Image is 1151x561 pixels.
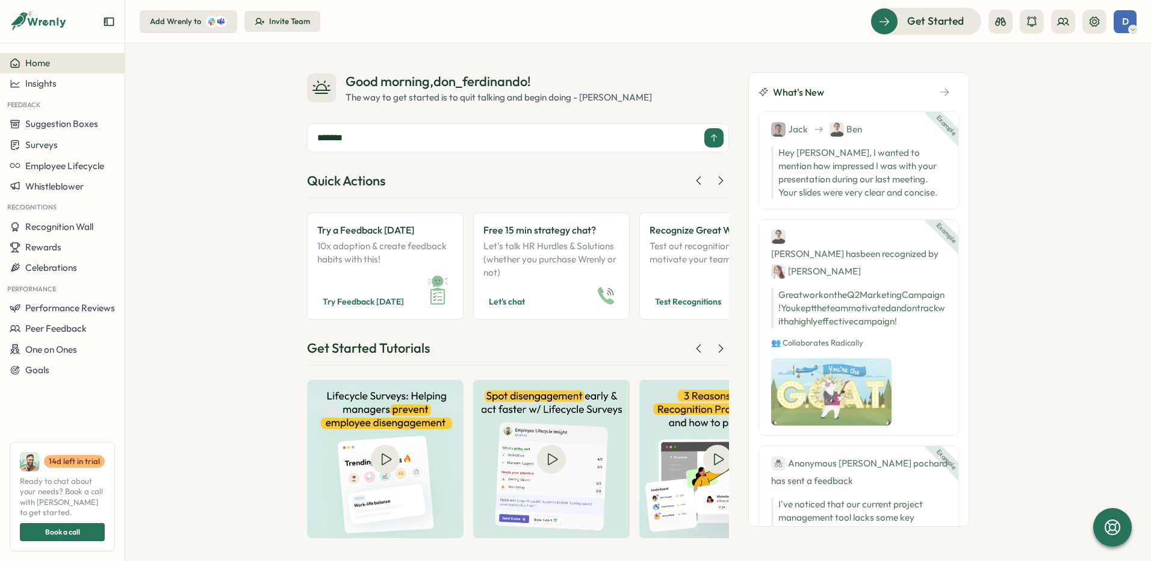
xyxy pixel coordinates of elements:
[317,223,453,238] p: Try a Feedback [DATE]
[771,122,808,137] div: Jack
[771,338,946,349] p: 👥 Collaborates Radically
[639,212,796,320] a: Recognize Great Work!Test out recognitions that motivate your team.Test Recognitions
[20,523,105,541] button: Book a call
[650,294,727,309] button: Test Recognitions
[907,13,964,29] span: Get Started
[269,16,310,27] div: Invite Team
[25,262,77,273] span: Celebrations
[44,455,105,468] a: 14d left in trial
[771,456,948,471] div: Anonymous [PERSON_NAME] pochard
[1114,10,1137,33] button: D
[655,294,721,309] span: Test Recognitions
[307,380,464,538] img: Helping managers prevent employee disengagement
[45,524,80,541] span: Book a call
[25,302,115,314] span: Performance Reviews
[771,229,786,244] img: Ben
[771,288,946,328] p: Great work on the Q2 Marketing Campaign! You kept the team motivated and on track with a highly e...
[317,240,453,279] p: 10x adoption & create feedback habits with this!
[771,456,946,488] div: has sent a feedback
[244,11,320,33] button: Invite Team
[870,8,981,34] button: Get Started
[346,91,652,104] div: The way to get started is to quit talking and begin doing - [PERSON_NAME]
[830,122,862,137] div: Ben
[307,172,385,190] div: Quick Actions
[20,452,39,471] img: Ali Khan
[473,380,630,538] img: Spot disengagement early & act faster with Lifecycle surveys
[20,476,105,518] span: Ready to chat about your needs? Book a call with [PERSON_NAME] to get started.
[771,358,892,426] img: Recognition Image
[830,122,844,137] img: Ben
[307,339,430,358] div: Get Started Tutorials
[483,223,619,238] p: Free 15 min strategy chat?
[771,264,786,279] img: Jane
[1122,16,1129,26] span: D
[778,498,946,551] p: I've noticed that our current project management tool lacks some key features that could make col...
[483,240,619,279] p: Let's talk HR Hurdles & Solutions (whether you purchase Wrenly or not)
[771,122,786,137] img: Jack
[483,294,530,309] button: Let's chat
[323,294,404,309] span: Try Feedback [DATE]
[103,16,115,28] button: Expand sidebar
[25,160,104,172] span: Employee Lifecycle
[25,241,61,253] span: Rewards
[25,323,87,334] span: Peer Feedback
[317,294,409,309] button: Try Feedback [DATE]
[25,181,84,192] span: Whistleblower
[773,85,824,100] span: What's New
[489,294,525,309] span: Let's chat
[150,16,201,27] div: Add Wrenly to
[25,118,98,129] span: Suggestion Boxes
[639,380,796,538] img: How to use the Wrenly AI Assistant
[25,78,57,89] span: Insights
[25,57,50,69] span: Home
[25,139,58,150] span: Surveys
[25,364,49,376] span: Goals
[140,10,237,33] button: Add Wrenly to
[473,212,630,320] a: Free 15 min strategy chat?Let's talk HR Hurdles & Solutions (whether you purchase Wrenly or not)L...
[25,221,93,232] span: Recognition Wall
[771,146,946,199] p: Hey [PERSON_NAME], I wanted to mention how impressed I was with your presentation during our last...
[25,344,77,355] span: One on Ones
[771,229,946,279] div: [PERSON_NAME] has been recognized by
[650,240,786,279] p: Test out recognitions that motivate your team.
[650,223,786,238] p: Recognize Great Work!
[346,72,652,91] div: Good morning , don_ferdinando !
[771,264,861,279] div: [PERSON_NAME]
